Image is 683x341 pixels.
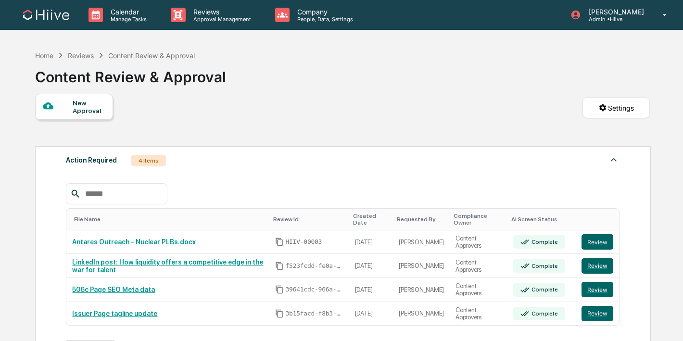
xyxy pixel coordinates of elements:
[103,16,152,23] p: Manage Tasks
[581,16,649,23] p: Admin • Hiive
[66,154,117,166] div: Action Required
[652,309,678,335] iframe: Open customer support
[186,8,256,16] p: Reviews
[530,239,558,245] div: Complete
[275,285,284,294] span: Copy Id
[583,216,615,223] div: Toggle SortBy
[290,16,358,23] p: People, Data, Settings
[582,306,613,321] button: Review
[397,216,446,223] div: Toggle SortBy
[393,230,450,254] td: [PERSON_NAME]
[286,262,343,270] span: f523fcdd-fe0a-4d70-aff0-2c119d2ece14
[582,282,613,297] button: Review
[275,309,284,318] span: Copy Id
[393,278,450,302] td: [PERSON_NAME]
[286,238,322,246] span: HIIV-00003
[582,258,613,274] button: Review
[68,51,94,60] div: Reviews
[393,254,450,278] td: [PERSON_NAME]
[286,310,343,317] span: 3b15facd-f8b3-477c-80ee-d7a648742bf4
[35,51,53,60] div: Home
[582,97,650,118] button: Settings
[72,238,196,246] a: Antares Outreach - Nuclear PLBs.docx
[275,238,284,246] span: Copy Id
[72,258,263,274] a: LinkedIn post: How liquidity offers a competitive edge in the war for talent
[450,278,507,302] td: Content Approvers
[35,61,226,86] div: Content Review & Approval
[393,302,450,326] td: [PERSON_NAME]
[581,8,649,16] p: [PERSON_NAME]
[450,302,507,326] td: Content Approvers
[349,230,393,254] td: [DATE]
[582,234,613,250] button: Review
[286,286,343,293] span: 39641cdc-966a-4e65-879f-2a6a777944d8
[608,154,620,165] img: caret
[454,213,504,226] div: Toggle SortBy
[349,302,393,326] td: [DATE]
[290,8,358,16] p: Company
[273,216,345,223] div: Toggle SortBy
[72,286,155,293] a: 506c Page SEO Meta data
[530,263,558,269] div: Complete
[353,213,390,226] div: Toggle SortBy
[23,10,69,20] img: logo
[103,8,152,16] p: Calendar
[349,278,393,302] td: [DATE]
[108,51,195,60] div: Content Review & Approval
[450,254,507,278] td: Content Approvers
[275,262,284,270] span: Copy Id
[511,216,571,223] div: Toggle SortBy
[530,286,558,293] div: Complete
[72,310,157,317] a: Issuer Page tagline update
[73,99,105,114] div: New Approval
[74,216,265,223] div: Toggle SortBy
[530,310,558,317] div: Complete
[131,155,166,166] div: 4 Items
[349,254,393,278] td: [DATE]
[450,230,507,254] td: Content Approvers
[186,16,256,23] p: Approval Management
